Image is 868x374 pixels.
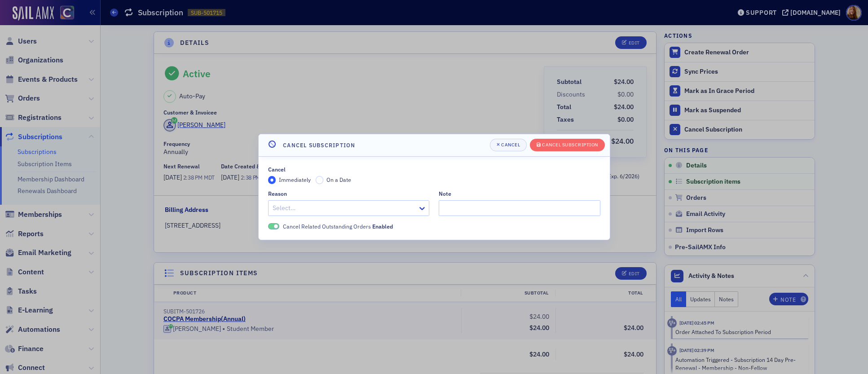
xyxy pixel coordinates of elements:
[490,139,527,151] button: Cancel
[316,176,324,184] input: On a Date
[326,176,351,183] span: On a Date
[268,176,276,184] input: Immediately
[279,176,311,183] span: Immediately
[439,190,451,197] div: Note
[542,142,598,147] div: Cancel Subscription
[530,139,605,151] button: Cancel Subscription
[372,223,393,230] span: Enabled
[268,166,286,173] div: Cancel
[283,141,355,149] h4: Cancel Subscription
[268,190,287,197] div: Reason
[283,222,393,230] span: Cancel Related Outstanding Orders
[268,223,280,230] span: Enabled
[501,142,520,147] div: Cancel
